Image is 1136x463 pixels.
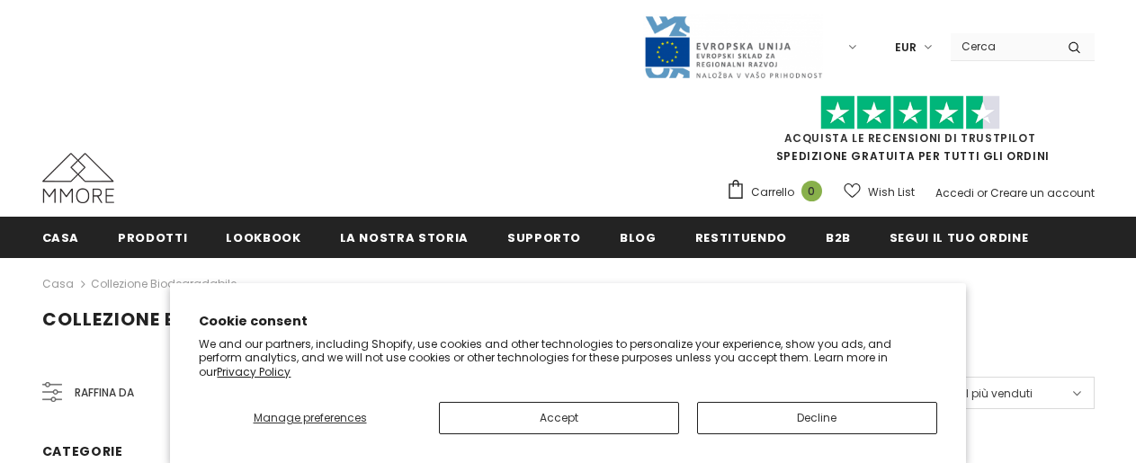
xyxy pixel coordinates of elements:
span: Wish List [868,183,915,201]
span: Restituendo [695,229,787,246]
span: La nostra storia [340,229,469,246]
span: Collezione biodegradabile [42,307,331,332]
button: Manage preferences [199,402,420,434]
span: supporto [507,229,581,246]
a: Prodotti [118,217,187,257]
span: 0 [801,181,822,201]
span: Manage preferences [254,410,367,425]
a: B2B [826,217,851,257]
a: Restituendo [695,217,787,257]
a: Blog [620,217,657,257]
h2: Cookie consent [199,312,936,331]
span: Lookbook [226,229,300,246]
a: Wish List [844,176,915,208]
a: Privacy Policy [217,364,291,379]
p: We and our partners, including Shopify, use cookies and other technologies to personalize your ex... [199,337,936,379]
input: Search Site [951,33,1054,59]
img: Javni Razpis [643,14,823,80]
span: Prodotti [118,229,187,246]
span: Casa [42,229,80,246]
a: Casa [42,273,74,295]
a: La nostra storia [340,217,469,257]
button: Accept [439,402,679,434]
a: Casa [42,217,80,257]
span: Categorie [42,442,123,460]
span: SPEDIZIONE GRATUITA PER TUTTI GLI ORDINI [726,103,1095,164]
a: Carrello 0 [726,179,831,206]
a: Segui il tuo ordine [890,217,1028,257]
a: Lookbook [226,217,300,257]
span: I più venduti [966,385,1033,403]
a: Accedi [935,185,974,200]
span: Segui il tuo ordine [890,229,1028,246]
span: EUR [895,39,917,57]
span: or [977,185,988,200]
span: Blog [620,229,657,246]
span: Carrello [751,183,794,201]
a: Javni Razpis [643,39,823,54]
a: supporto [507,217,581,257]
button: Decline [697,402,937,434]
a: Collezione biodegradabile [91,276,237,291]
span: Raffina da [75,383,134,403]
span: B2B [826,229,851,246]
img: Fidati di Pilot Stars [820,95,1000,130]
a: Creare un account [990,185,1095,200]
a: Acquista le recensioni di TrustPilot [784,130,1036,146]
img: Casi MMORE [42,153,114,203]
